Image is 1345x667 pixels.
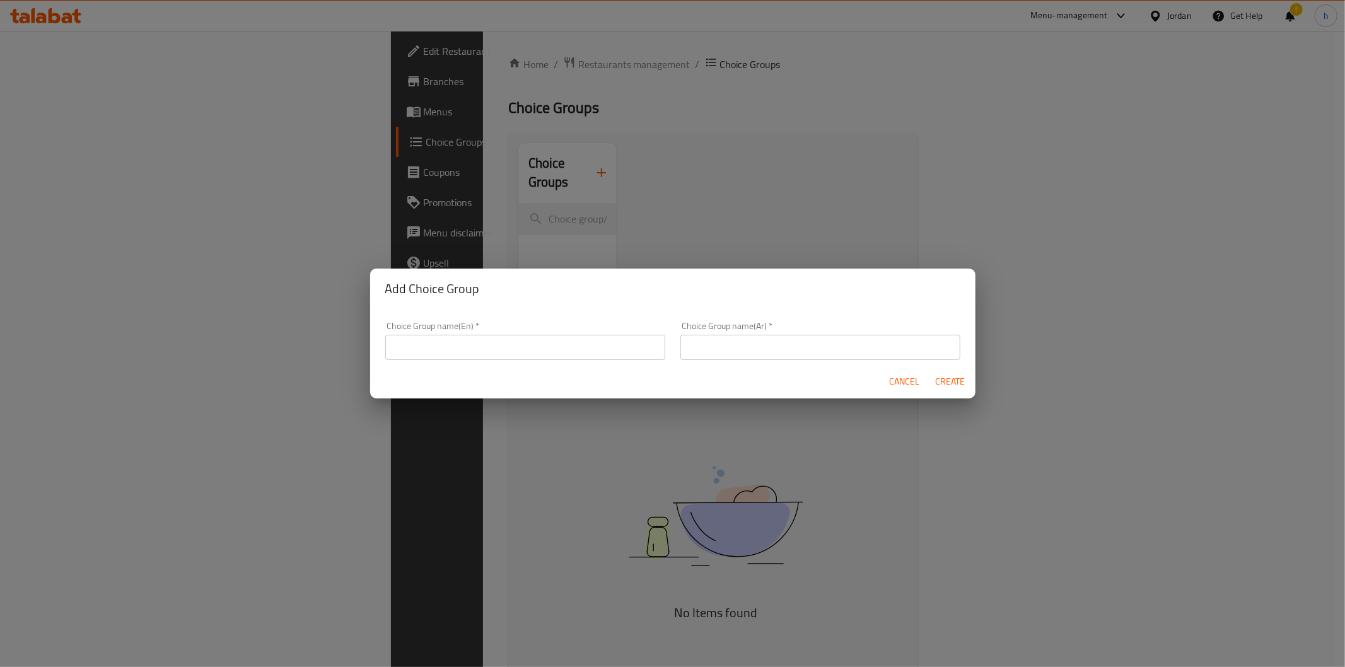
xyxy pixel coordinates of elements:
[680,335,960,360] input: Please enter Choice Group name(ar)
[935,374,965,390] span: Create
[890,374,920,390] span: Cancel
[385,335,665,360] input: Please enter Choice Group name(en)
[930,370,970,393] button: Create
[885,370,925,393] button: Cancel
[385,279,960,299] h2: Add Choice Group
